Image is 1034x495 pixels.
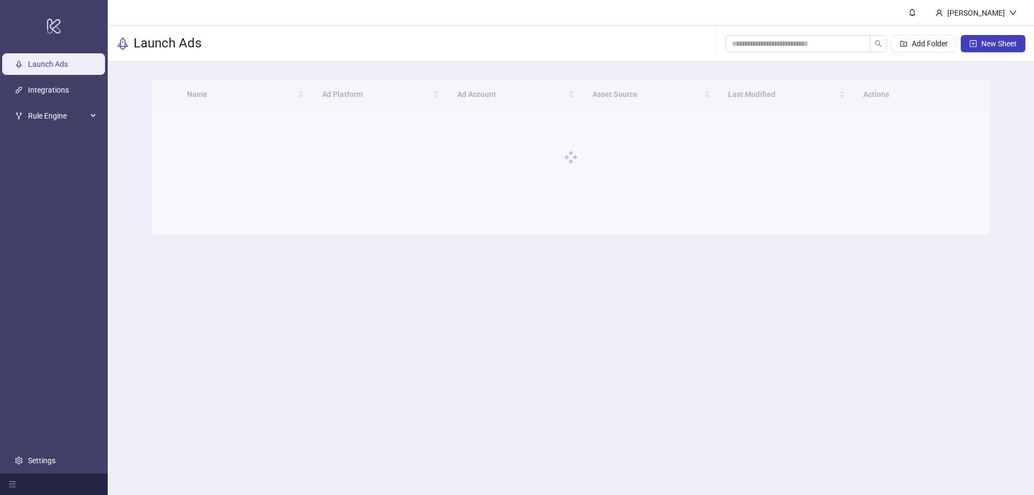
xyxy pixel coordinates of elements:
[900,40,907,47] span: folder-add
[912,39,948,48] span: Add Folder
[28,106,87,127] span: Rule Engine
[134,35,201,52] h3: Launch Ads
[891,35,956,52] button: Add Folder
[943,7,1009,19] div: [PERSON_NAME]
[961,35,1025,52] button: New Sheet
[15,113,23,120] span: fork
[28,86,69,95] a: Integrations
[981,39,1017,48] span: New Sheet
[1009,9,1017,17] span: down
[9,480,16,488] span: menu-fold
[969,40,977,47] span: plus-square
[875,40,882,47] span: search
[935,9,943,17] span: user
[909,9,916,16] span: bell
[28,456,55,465] a: Settings
[28,60,68,69] a: Launch Ads
[116,37,129,50] span: rocket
